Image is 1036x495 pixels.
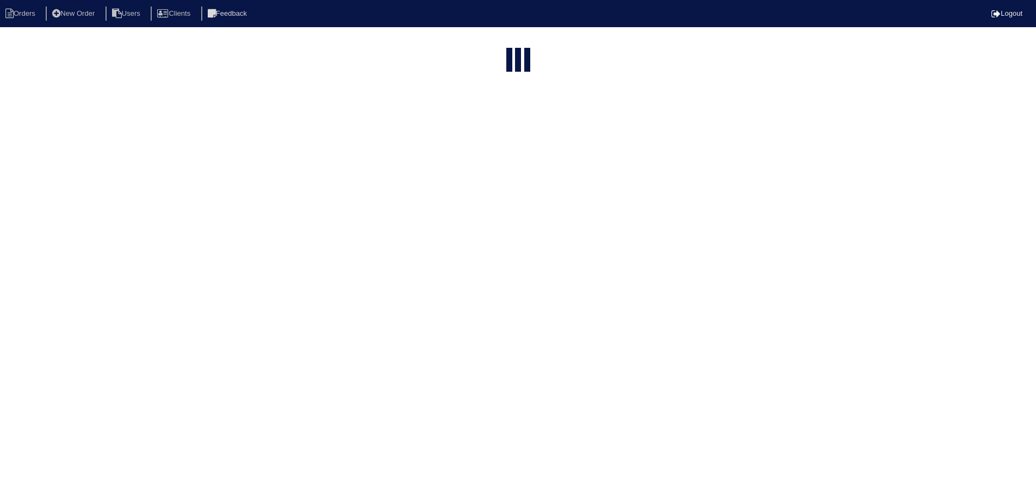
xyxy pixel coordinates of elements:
a: Clients [151,9,199,17]
a: Users [106,9,149,17]
a: Logout [991,9,1022,17]
li: Clients [151,7,199,21]
a: New Order [46,9,103,17]
div: loading... [515,48,521,74]
li: Users [106,7,149,21]
li: Feedback [201,7,256,21]
li: New Order [46,7,103,21]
